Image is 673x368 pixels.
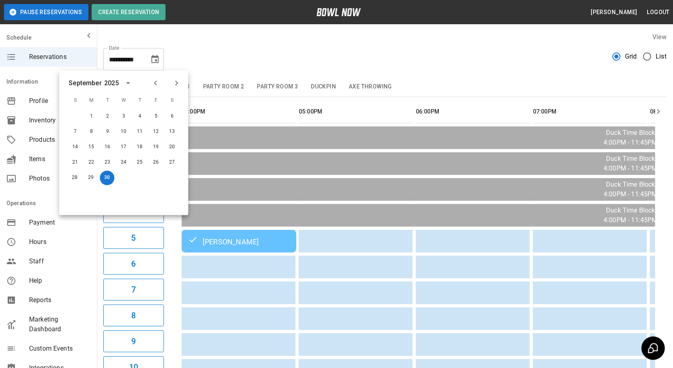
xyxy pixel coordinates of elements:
[84,93,99,109] span: M
[149,125,163,139] button: Sep 12, 2025
[342,77,398,97] button: Axe Throwing
[84,156,99,170] button: Sep 22, 2025
[103,77,667,97] div: inventory tabs
[103,253,164,275] button: 6
[132,125,147,139] button: Sep 11, 2025
[132,156,147,170] button: Sep 25, 2025
[100,93,115,109] span: T
[165,109,179,124] button: Sep 6, 2025
[149,156,163,170] button: Sep 26, 2025
[149,109,163,124] button: Sep 5, 2025
[67,171,82,185] button: Sep 28, 2025
[116,156,131,170] button: Sep 24, 2025
[68,125,82,139] button: Sep 7, 2025
[652,33,667,41] label: View
[121,76,135,90] button: calendar view is open, switch to year view
[116,140,131,155] button: Sep 17, 2025
[68,93,82,109] span: S
[165,140,179,155] button: Sep 20, 2025
[84,125,99,139] button: Sep 8, 2025
[587,5,640,20] button: [PERSON_NAME]
[100,171,114,185] button: Sep 30, 2025
[147,51,163,67] button: Choose date, selected date is Sep 30, 2025
[149,76,162,90] button: Previous month
[29,315,90,334] span: Marketing Dashboard
[84,140,99,155] button: Sep 15, 2025
[116,93,131,109] span: W
[29,344,90,353] span: Custom Events
[131,231,136,244] h6: 5
[29,174,90,183] span: Photos
[533,100,647,123] th: 07:00PM
[188,236,290,246] div: [PERSON_NAME]
[165,156,179,170] button: Sep 27, 2025
[299,100,413,123] th: 05:00PM
[131,283,136,296] h6: 7
[100,156,115,170] button: Sep 23, 2025
[68,140,82,155] button: Sep 14, 2025
[100,125,115,139] button: Sep 9, 2025
[29,154,90,164] span: Items
[84,109,99,124] button: Sep 1, 2025
[132,109,147,124] button: Sep 4, 2025
[84,171,98,185] button: Sep 29, 2025
[131,257,136,270] h6: 6
[250,77,304,97] button: Party Room 3
[29,237,90,247] span: Hours
[132,140,147,155] button: Sep 18, 2025
[103,227,164,249] button: 5
[165,93,179,109] span: S
[644,5,673,20] button: Logout
[149,140,163,155] button: Sep 19, 2025
[69,78,101,88] div: September
[416,100,530,123] th: 06:00PM
[103,279,164,301] button: 7
[625,52,637,61] span: Grid
[104,78,119,88] div: 2025
[149,93,163,109] span: F
[182,100,296,123] th: 04:00PM
[197,77,251,97] button: Party Room 2
[116,109,131,124] button: Sep 3, 2025
[29,116,90,125] span: Inventory
[29,295,90,305] span: Reports
[103,330,164,352] button: 9
[92,4,166,20] button: Create Reservation
[103,305,164,326] button: 8
[304,77,342,97] button: Duckpin
[165,125,179,139] button: Sep 13, 2025
[29,52,90,62] span: Reservations
[68,156,82,170] button: Sep 21, 2025
[131,309,136,322] h6: 8
[29,96,90,106] span: Profile
[29,276,90,286] span: Help
[29,135,90,145] span: Products
[100,109,115,124] button: Sep 2, 2025
[317,8,361,16] img: logo
[131,335,136,348] h6: 9
[656,52,667,61] span: List
[4,4,88,20] button: Pause Reservations
[116,125,131,139] button: Sep 10, 2025
[170,76,183,90] button: Next month
[29,257,90,266] span: Staff
[100,140,115,155] button: Sep 16, 2025
[29,218,90,227] span: Payment
[132,93,147,109] span: T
